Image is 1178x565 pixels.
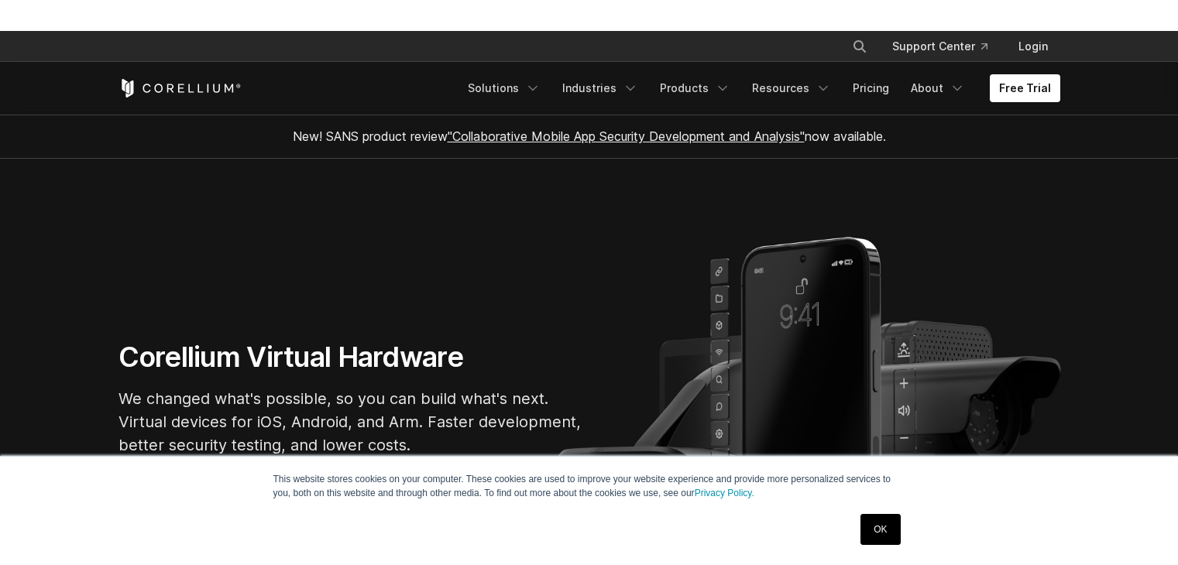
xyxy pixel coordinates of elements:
h1: Corellium Virtual Hardware [118,340,583,375]
a: Corellium Home [118,79,242,98]
a: Pricing [843,74,898,102]
a: Resources [743,74,840,102]
span: New! SANS product review now available. [293,128,886,144]
a: "Collaborative Mobile App Security Development and Analysis" [448,128,805,144]
a: Login [1006,33,1060,60]
a: Products [651,74,740,102]
a: Privacy Policy. [695,488,754,498]
a: Free Trial [990,74,1060,102]
button: Search [846,33,874,60]
div: Navigation Menu [833,33,1060,60]
a: OK [860,514,900,545]
p: This website stores cookies on your computer. These cookies are used to improve your website expe... [273,472,905,500]
a: Solutions [458,74,550,102]
a: Support Center [880,33,1000,60]
a: Industries [553,74,647,102]
div: Navigation Menu [458,74,1060,102]
p: We changed what's possible, so you can build what's next. Virtual devices for iOS, Android, and A... [118,387,583,457]
a: About [902,74,974,102]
